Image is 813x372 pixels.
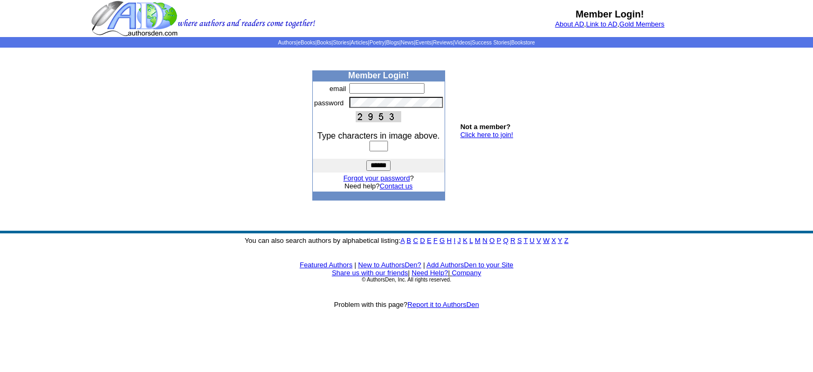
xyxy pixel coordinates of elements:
[469,237,473,244] a: L
[433,40,453,46] a: Reviews
[454,40,470,46] a: Videos
[439,237,445,244] a: G
[576,9,644,20] b: Member Login!
[448,269,481,277] font: |
[420,237,424,244] a: D
[552,237,556,244] a: X
[362,277,451,283] font: © AuthorsDen, Inc. All rights reserved.
[423,261,424,269] font: |
[427,237,431,244] a: E
[351,40,368,46] a: Articles
[511,40,535,46] a: Bookstore
[369,40,385,46] a: Poetry
[433,237,438,244] a: F
[564,237,568,244] a: Z
[555,20,665,28] font: , ,
[334,301,479,309] font: Problem with this page?
[344,174,410,182] a: Forgot your password
[345,182,413,190] font: Need help?
[586,20,617,28] a: Link to AD
[297,40,315,46] a: eBooks
[356,111,401,122] img: This Is CAPTCHA Image
[530,237,535,244] a: U
[490,237,495,244] a: O
[503,237,508,244] a: Q
[454,237,456,244] a: I
[408,269,410,277] font: |
[401,237,405,244] a: A
[558,237,562,244] a: Y
[451,269,481,277] a: Company
[408,301,479,309] a: Report it to AuthorsDen
[555,20,584,28] a: About AD
[317,40,331,46] a: Books
[278,40,535,46] span: | | | | | | | | | | | |
[412,269,448,277] a: Need Help?
[318,131,440,140] font: Type characters in image above.
[401,40,414,46] a: News
[475,237,481,244] a: M
[314,99,344,107] font: password
[332,269,408,277] a: Share us with our friends
[460,123,511,131] b: Not a member?
[300,261,353,269] a: Featured Authors
[406,237,411,244] a: B
[472,40,510,46] a: Success Stories
[537,237,541,244] a: V
[333,40,349,46] a: Stories
[278,40,296,46] a: Authors
[355,261,356,269] font: |
[415,40,432,46] a: Events
[463,237,467,244] a: K
[330,85,346,93] font: email
[517,237,522,244] a: S
[510,237,515,244] a: R
[496,237,501,244] a: P
[358,261,421,269] a: New to AuthorsDen?
[386,40,399,46] a: Blogs
[543,237,549,244] a: W
[380,182,412,190] a: Contact us
[245,237,568,244] font: You can also search authors by alphabetical listing:
[457,237,461,244] a: J
[344,174,414,182] font: ?
[447,237,451,244] a: H
[413,237,418,244] a: C
[483,237,487,244] a: N
[348,71,409,80] b: Member Login!
[523,237,528,244] a: T
[619,20,664,28] a: Gold Members
[427,261,513,269] a: Add AuthorsDen to your Site
[460,131,513,139] a: Click here to join!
